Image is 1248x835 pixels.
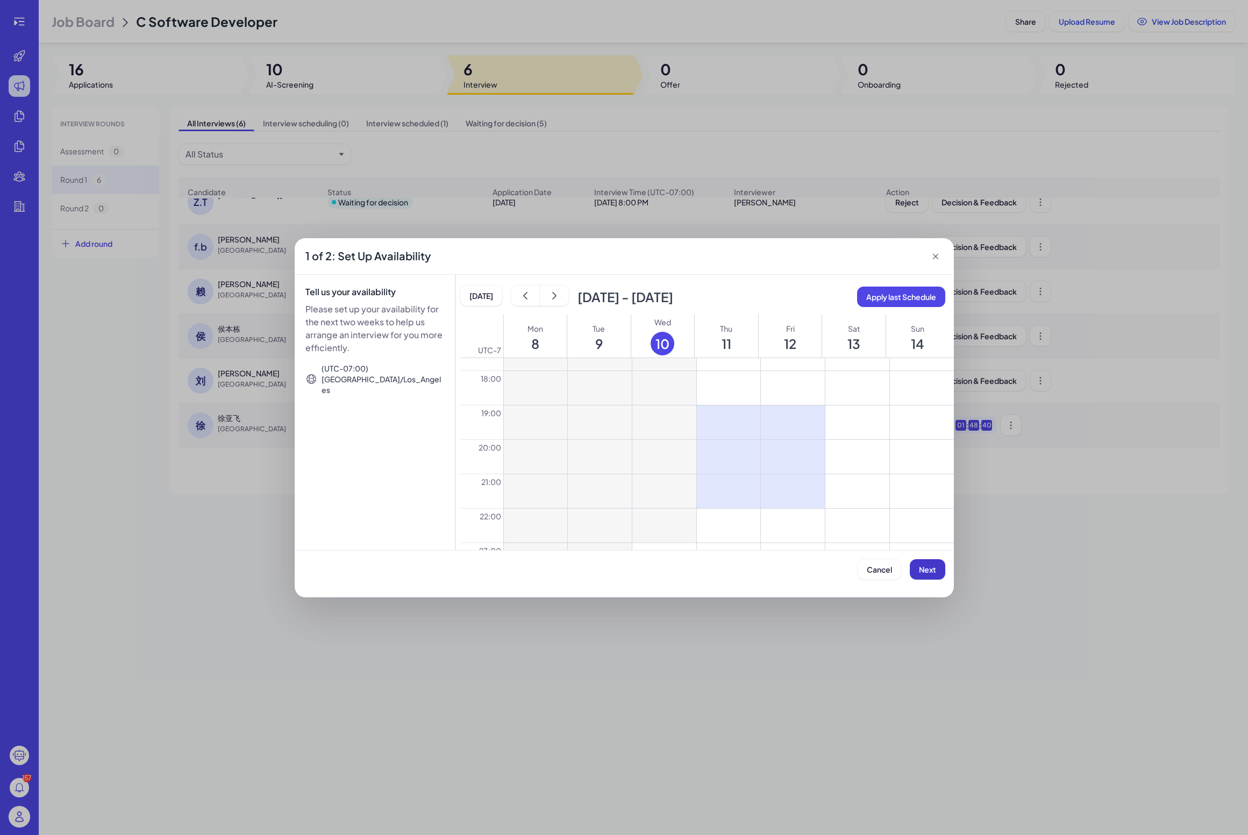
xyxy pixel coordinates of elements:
button: [DATE] [460,286,502,306]
p: Tell us your availability [305,286,444,298]
div: Thu [720,323,732,334]
button: Apply last Schedule [857,287,945,307]
div: Sat [848,323,860,334]
span: Next [919,565,936,574]
div: 23 :00 [460,543,503,577]
div: UTC -7 [460,315,503,358]
div: 9 [595,338,603,349]
div: 20 :00 [460,439,503,474]
div: 21 :00 [460,474,503,508]
div: 18 :00 [460,370,503,405]
span: Apply last Schedule [866,292,936,302]
div: Wed [654,317,671,327]
span: 1 of 2: Set Up Availability [305,248,431,263]
div: (UTC-07:00) [GEOGRAPHIC_DATA]/Los_Angeles [322,363,444,395]
div: Tue [593,323,605,334]
div: 8 [531,338,539,349]
button: Next [910,559,945,580]
div: 11 [722,338,731,349]
div: 19 :00 [460,405,503,439]
div: Sun [911,323,924,334]
div: Mon [527,323,543,334]
div: 12 [784,338,796,349]
span: Cancel [867,565,892,574]
div: 14 [911,338,924,349]
div: 22 :00 [460,508,503,543]
div: 10 [651,332,674,355]
span: [DATE] [469,291,493,301]
button: show previous [511,286,540,306]
p: [DATE] - [DATE] [577,291,673,302]
div: 13 [847,338,860,349]
button: Cancel [858,559,901,580]
p: Please set up your availability for the next two weeks to help us arrange an interview for you mo... [305,303,444,354]
button: show next [540,286,569,306]
div: Fri [786,323,795,334]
